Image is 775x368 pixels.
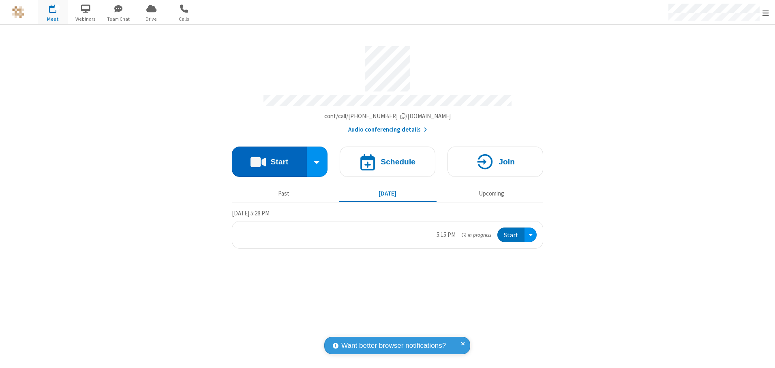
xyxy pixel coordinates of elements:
[340,147,435,177] button: Schedule
[755,347,769,362] iframe: Chat
[341,340,446,351] span: Want better browser notifications?
[499,158,515,166] h4: Join
[443,186,540,201] button: Upcoming
[525,228,537,242] div: Open menu
[232,147,307,177] button: Start
[55,4,60,11] div: 1
[232,208,543,249] section: Today's Meetings
[307,147,328,177] div: Start conference options
[462,231,491,239] em: in progress
[324,112,451,121] button: Copy my meeting room linkCopy my meeting room link
[232,209,270,217] span: [DATE] 5:28 PM
[103,15,134,23] span: Team Chat
[497,228,525,242] button: Start
[235,186,333,201] button: Past
[339,186,437,201] button: [DATE]
[270,158,288,166] h4: Start
[12,6,24,18] img: QA Selenium DO NOT DELETE OR CHANGE
[38,15,68,23] span: Meet
[437,230,456,240] div: 5:15 PM
[136,15,167,23] span: Drive
[348,125,427,134] button: Audio conferencing details
[324,112,451,120] span: Copy my meeting room link
[381,158,415,166] h4: Schedule
[447,147,543,177] button: Join
[169,15,199,23] span: Calls
[71,15,101,23] span: Webinars
[232,40,543,134] section: Account details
